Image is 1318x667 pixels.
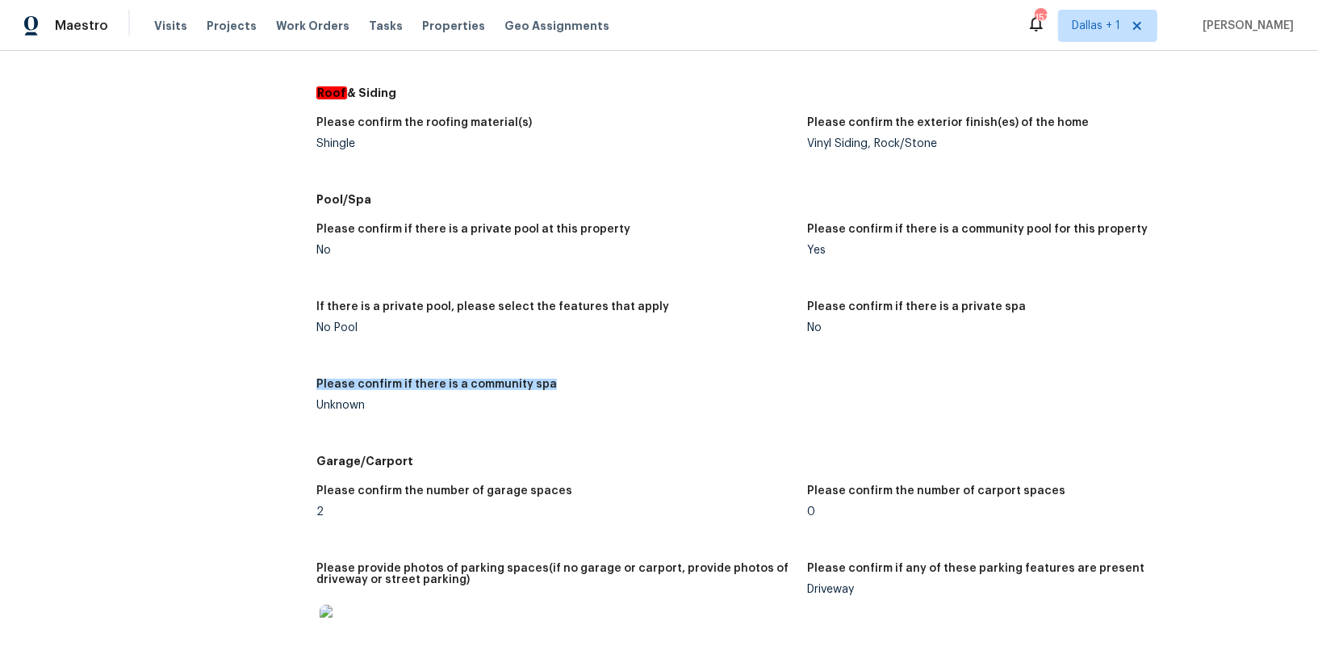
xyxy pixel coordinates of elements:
h5: Please confirm the number of carport spaces [808,485,1066,497]
h5: Please confirm if there is a private pool at this property [316,224,630,235]
h5: Please confirm if there is a community spa [316,379,557,390]
h5: Garage/Carport [316,453,1299,469]
div: Driveway [808,584,1286,595]
span: Projects [207,18,257,34]
span: Maestro [55,18,108,34]
h5: Please confirm the number of garage spaces [316,485,572,497]
h5: Please confirm if any of these parking features are present [808,563,1145,574]
h5: Please provide photos of parking spaces(if no garage or carport, provide photos of driveway or st... [316,563,794,585]
h5: Please confirm the roofing material(s) [316,117,532,128]
div: No [808,322,1286,333]
h5: Pool/Spa [316,191,1299,208]
div: Yes [808,245,1286,256]
span: Dallas + 1 [1072,18,1120,34]
em: Roof [316,86,347,99]
span: Geo Assignments [504,18,609,34]
div: Shingle [316,138,794,149]
span: Properties [422,18,485,34]
h5: Please confirm if there is a private spa [808,301,1027,313]
div: Vinyl Siding, Rock/Stone [808,138,1286,149]
span: Visits [154,18,187,34]
div: Unknown [316,400,794,411]
span: Tasks [369,20,403,31]
div: 0 [808,506,1286,518]
h5: If there is a private pool, please select the features that apply [316,301,669,313]
span: Work Orders [276,18,349,34]
h5: Please confirm the exterior finish(es) of the home [808,117,1090,128]
h5: Please confirm if there is a community pool for this property [808,224,1149,235]
div: No [316,245,794,256]
div: No Pool [316,322,794,333]
h5: & Siding [316,85,1299,101]
div: 151 [1035,10,1046,26]
span: [PERSON_NAME] [1196,18,1294,34]
div: 2 [316,506,794,518]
